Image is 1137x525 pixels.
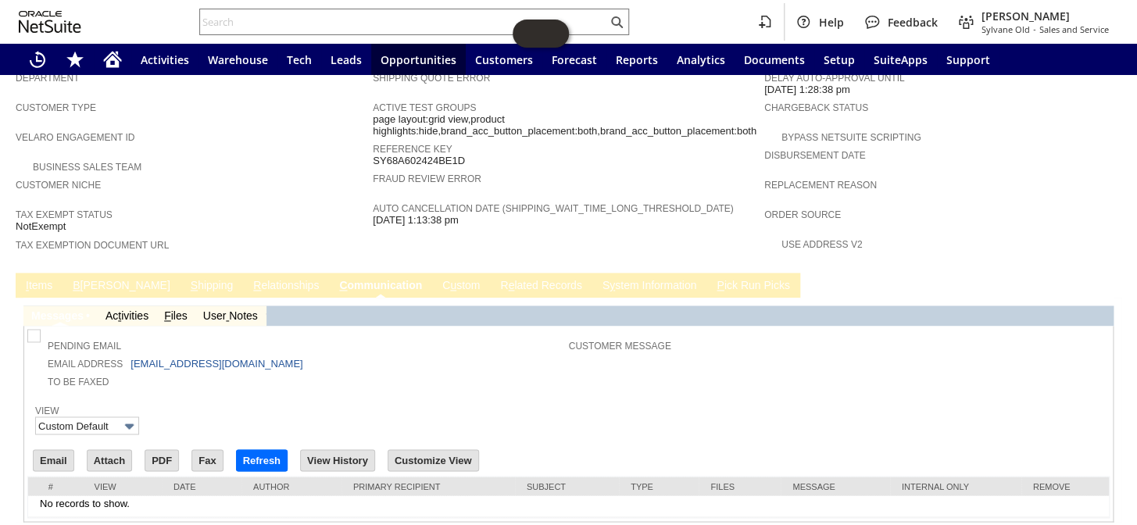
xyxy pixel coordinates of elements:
[301,450,374,470] input: View History
[118,309,121,322] span: t
[145,450,178,470] input: PDF
[66,50,84,69] svg: Shortcuts
[353,481,503,491] div: Primary Recipient
[599,279,701,294] a: System Information
[764,150,866,161] a: Disbursement Date
[902,481,1010,491] div: Internal Only
[542,44,606,75] a: Forecast
[373,113,756,137] span: page layout:grid view,product highlights:hide,brand_acc_button_placement:both,brand_acc_button_pl...
[781,132,921,143] a: Bypass NetSuite Scripting
[26,279,29,291] span: I
[610,279,615,291] span: y
[814,44,864,75] a: Setup
[48,359,123,370] a: Email Address
[713,279,793,294] a: Pick Run Picks
[103,50,122,69] svg: Home
[710,481,769,491] div: Files
[94,44,131,75] a: Home
[824,52,855,67] span: Setup
[388,450,478,470] input: Customize View
[552,52,597,67] span: Forecast
[373,173,481,184] a: Fraud Review Error
[35,416,139,434] input: Custom Default
[105,309,148,322] a: Activities
[173,481,230,491] div: Date
[496,279,585,294] a: Related Records
[35,405,59,416] a: View
[331,52,362,67] span: Leads
[569,341,671,352] a: Customer Message
[28,50,47,69] svg: Recent Records
[16,132,134,143] a: Velaro Engagement ID
[237,450,287,470] input: Refresh
[677,52,725,67] span: Analytics
[981,23,1030,35] span: Sylvane Old
[22,279,56,294] a: Items
[1093,276,1112,295] a: Unrolled view on
[744,52,805,67] span: Documents
[16,73,80,84] a: Department
[65,309,72,322] span: g
[764,102,868,113] a: Chargeback Status
[466,44,542,75] a: Customers
[717,279,724,291] span: P
[764,84,850,96] span: [DATE] 1:28:38 pm
[27,329,41,342] img: Unchecked
[667,44,735,75] a: Analytics
[16,240,169,251] a: Tax Exemption Document URL
[335,279,426,294] a: Communication
[339,279,347,291] span: C
[764,73,904,84] a: Delay Auto-Approval Until
[120,417,138,435] img: More Options
[164,309,188,322] a: Files
[527,481,607,491] div: Subject
[31,309,84,322] a: Messages
[16,102,96,113] a: Customer Type
[34,450,73,470] input: Email
[16,209,113,220] a: Tax Exempt Status
[475,52,533,67] span: Customers
[16,180,101,191] a: Customer Niche
[373,203,733,214] a: Auto Cancellation Date (shipping_wait_time_long_threshold_date)
[981,9,1109,23] span: [PERSON_NAME]
[198,44,277,75] a: Warehouse
[131,44,198,75] a: Activities
[819,15,844,30] span: Help
[69,279,173,294] a: B[PERSON_NAME]
[373,214,459,227] span: [DATE] 1:13:38 pm
[381,52,456,67] span: Opportunities
[606,44,667,75] a: Reports
[781,239,862,250] a: Use Address V2
[1039,23,1109,35] span: Sales and Service
[192,450,222,470] input: Fax
[141,52,189,67] span: Activities
[253,481,330,491] div: Author
[88,450,131,470] input: Attach
[48,341,121,352] a: Pending Email
[937,44,999,75] a: Support
[874,52,928,67] span: SuiteApps
[131,358,302,370] a: [EMAIL_ADDRESS][DOMAIN_NAME]
[373,155,465,167] span: SY68A602424BE1D
[764,209,841,220] a: Order Source
[203,309,258,322] a: UserNotes
[253,279,261,291] span: R
[371,44,466,75] a: Opportunities
[373,73,490,84] a: Shipping Quote Error
[321,44,371,75] a: Leads
[888,15,938,30] span: Feedback
[187,279,238,294] a: Shipping
[450,279,456,291] span: u
[508,279,514,291] span: e
[513,20,569,48] iframe: Click here to launch Oracle Guided Learning Help Panel
[16,220,66,233] span: NotExempt
[19,44,56,75] a: Recent Records
[249,279,323,294] a: Relationships
[735,44,814,75] a: Documents
[864,44,937,75] a: SuiteApps
[607,12,626,31] svg: Search
[616,52,658,67] span: Reports
[277,44,321,75] a: Tech
[19,11,81,33] svg: logo
[73,279,80,291] span: B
